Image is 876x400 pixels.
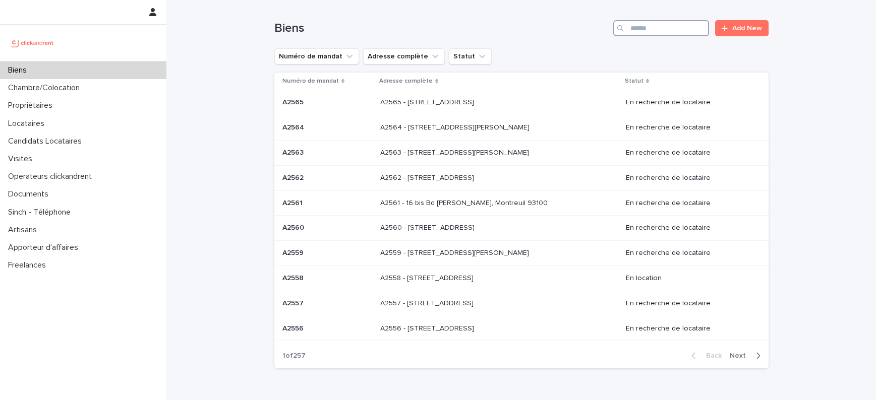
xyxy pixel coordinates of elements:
[626,98,752,107] p: En recherche de locataire
[274,291,769,316] tr: A2557A2557 A2557 - [STREET_ADDRESS]A2557 - [STREET_ADDRESS] En recherche de locataire
[4,65,35,75] p: Biens
[274,216,769,241] tr: A2560A2560 A2560 - [STREET_ADDRESS]A2560 - [STREET_ADDRESS] En recherche de locataire
[274,344,314,368] p: 1 of 257
[380,96,476,107] p: A2565 - [STREET_ADDRESS]
[380,272,476,283] p: A2558 - [STREET_ADDRESS]
[282,222,306,232] p: A2560
[282,172,306,182] p: A2562
[274,21,610,36] h1: Biens
[625,76,644,87] p: Statut
[626,299,752,308] p: En recherche de locataire
[282,96,306,107] p: A2565
[626,249,752,257] p: En recherche de locataire
[626,224,752,232] p: En recherche de locataire
[626,199,752,208] p: En recherche de locataire
[282,272,306,283] p: A2558
[4,208,79,217] p: Sinch - Téléphone
[700,352,722,359] span: Back
[4,225,45,235] p: Artisans
[363,48,445,64] button: Adresse complète
[626,149,752,157] p: En recherche de locataire
[4,83,88,93] p: Chambre/Colocation
[626,174,752,182] p: En recherche de locataire
[4,260,54,270] p: Freelances
[274,90,769,115] tr: A2565A2565 A2565 - [STREET_ADDRESS]A2565 - [STREET_ADDRESS] En recherche de locataire
[4,101,61,110] p: Propriétaires
[730,352,752,359] span: Next
[274,190,769,216] tr: A2561A2561 A2561 - 16 bis Bd [PERSON_NAME], Montreuil 93100A2561 - 16 bis Bd [PERSON_NAME], Montr...
[683,351,726,360] button: Back
[282,297,306,308] p: A2557
[274,165,769,190] tr: A2562A2562 A2562 - [STREET_ADDRESS]A2562 - [STREET_ADDRESS] En recherche de locataire
[282,247,306,257] p: A2559
[613,20,709,36] input: Search
[282,197,305,208] p: A2561
[379,76,433,87] p: Adresse complète
[282,121,306,132] p: A2564
[282,76,339,87] p: Numéro de mandat
[4,119,52,128] p: Locataires
[4,189,56,199] p: Documents
[380,247,531,257] p: A2559 - [STREET_ADDRESS][PERSON_NAME]
[274,241,769,266] tr: A2559A2559 A2559 - [STREET_ADDRESS][PERSON_NAME]A2559 - [STREET_ADDRESS][PERSON_NAME] En recherch...
[274,316,769,341] tr: A2556A2556 A2556 - [STREET_ADDRESS]A2556 - [STREET_ADDRESS] En recherche de locataire
[8,33,57,53] img: UCB0brd3T0yccxBKYDjQ
[282,322,306,333] p: A2556
[626,274,752,283] p: En location
[380,172,476,182] p: A2562 - [STREET_ADDRESS]
[380,197,550,208] p: A2561 - 16 bis Bd [PERSON_NAME], Montreuil 93100
[274,140,769,165] tr: A2563A2563 A2563 - [STREET_ADDRESS][PERSON_NAME]A2563 - [STREET_ADDRESS][PERSON_NAME] En recherch...
[4,243,86,252] p: Apporteur d'affaires
[732,25,762,32] span: Add New
[282,147,306,157] p: A2563
[715,20,768,36] a: Add New
[626,123,752,132] p: En recherche de locataire
[449,48,492,64] button: Statut
[380,121,532,132] p: A2564 - [STREET_ADDRESS][PERSON_NAME]
[380,222,477,232] p: A2560 - [STREET_ADDRESS]
[380,322,476,333] p: A2556 - [STREET_ADDRESS]
[4,137,90,146] p: Candidats Locataires
[726,351,769,360] button: Next
[4,172,100,181] p: Operateurs clickandrent
[380,297,476,308] p: A2557 - [STREET_ADDRESS]
[626,324,752,333] p: En recherche de locataire
[274,115,769,141] tr: A2564A2564 A2564 - [STREET_ADDRESS][PERSON_NAME]A2564 - [STREET_ADDRESS][PERSON_NAME] En recherch...
[274,265,769,291] tr: A2558A2558 A2558 - [STREET_ADDRESS]A2558 - [STREET_ADDRESS] En location
[380,147,531,157] p: A2563 - 781 Avenue de Monsieur Teste, Montpellier 34070
[274,48,359,64] button: Numéro de mandat
[4,154,40,164] p: Visites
